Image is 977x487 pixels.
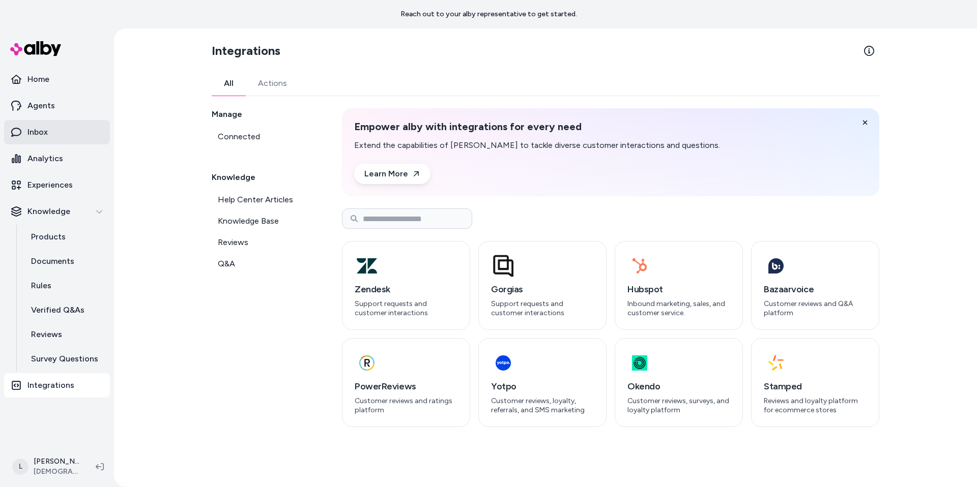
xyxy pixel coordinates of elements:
a: Verified Q&As [21,298,110,322]
span: Q&A [218,258,235,270]
p: Inbound marketing, sales, and customer service. [627,299,730,317]
h3: Bazaarvoice [764,282,867,296]
button: YotpoCustomer reviews, loyalty, referrals, and SMS marketing [478,338,607,427]
h2: Knowledge [212,171,318,184]
span: Connected [218,131,260,143]
p: Support requests and customer interactions [355,299,457,317]
p: Customer reviews, loyalty, referrals, and SMS marketing [491,397,594,414]
p: Rules [31,280,51,292]
p: Documents [31,255,74,267]
button: All [212,71,246,96]
h2: Empower alby with integrations for every need [354,120,720,133]
a: Documents [21,249,110,273]
a: Analytics [4,146,110,171]
a: Learn More [354,164,430,184]
h2: Integrations [212,43,280,59]
h2: Manage [212,108,318,120]
a: Rules [21,273,110,298]
a: Survey Questions [21,347,110,371]
span: L [12,459,28,475]
p: Home [27,73,49,85]
p: Extend the capabilities of [PERSON_NAME] to tackle diverse customer interactions and questions. [354,139,720,151]
a: Reviews [212,232,318,253]
h3: Hubspot [627,282,730,296]
h3: Yotpo [491,379,594,393]
a: Help Center Articles [212,190,318,210]
a: Integrations [4,373,110,398]
button: StampedReviews and loyalty platform for ecommerce stores [751,338,879,427]
span: Reviews [218,236,248,249]
a: Inbox [4,120,110,144]
button: OkendoCustomer reviews, surveys, and loyalty platform [615,338,743,427]
a: Home [4,67,110,92]
p: Experiences [27,179,73,191]
a: Q&A [212,254,318,274]
a: Agents [4,94,110,118]
a: Connected [212,127,318,147]
span: Help Center Articles [218,194,293,206]
button: Actions [246,71,299,96]
p: Products [31,231,66,243]
button: GorgiasSupport requests and customer interactions [478,241,607,330]
a: Products [21,225,110,249]
h3: Stamped [764,379,867,393]
button: ZendeskSupport requests and customer interactions [342,241,470,330]
button: HubspotInbound marketing, sales, and customer service. [615,241,743,330]
img: alby Logo [10,41,61,56]
p: Inbox [27,126,48,138]
p: Agents [27,100,55,112]
h3: Gorgias [491,282,594,296]
p: Verified Q&As [31,304,84,316]
h3: Okendo [627,379,730,393]
h3: Zendesk [355,282,457,296]
p: Reviews and loyalty platform for ecommerce stores [764,397,867,414]
a: Experiences [4,173,110,197]
button: BazaarvoiceCustomer reviews and Q&A platform [751,241,879,330]
span: [DEMOGRAPHIC_DATA] [34,467,79,477]
button: Knowledge [4,199,110,224]
p: Knowledge [27,205,70,218]
span: Knowledge Base [218,215,279,227]
p: Analytics [27,153,63,165]
a: Reviews [21,322,110,347]
p: Support requests and customer interactions [491,299,594,317]
button: PowerReviewsCustomer reviews and ratings platform [342,338,470,427]
h3: PowerReviews [355,379,457,393]
p: Integrations [27,379,74,391]
p: Customer reviews and ratings platform [355,397,457,414]
p: Customer reviews, surveys, and loyalty platform [627,397,730,414]
button: L[PERSON_NAME][DEMOGRAPHIC_DATA] [6,450,88,483]
p: [PERSON_NAME] [34,456,79,467]
p: Customer reviews and Q&A platform [764,299,867,317]
p: Reach out to your alby representative to get started. [400,9,577,19]
p: Reviews [31,328,62,341]
p: Survey Questions [31,353,98,365]
a: Knowledge Base [212,211,318,231]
